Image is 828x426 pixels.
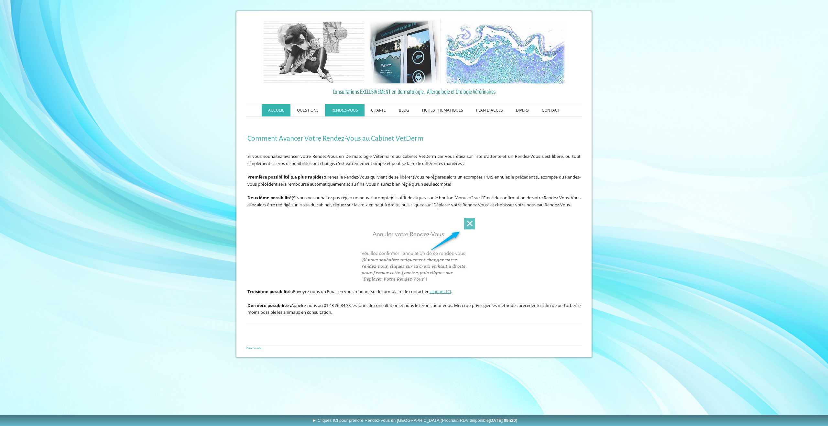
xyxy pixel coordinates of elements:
a: DIVERS [509,104,535,116]
a: FICHES THEMATIQUES [416,104,470,116]
strong: Troisième possibilité : [247,289,293,294]
a: CONTACT [535,104,566,116]
span: Prenez le Rendez-Vous qui vient de se libérer (Vous re-réglerez alors un acompte) PUIS annulez le... [247,174,581,187]
strong: : [392,195,393,201]
a: RENDEZ-VOUS [325,104,365,116]
a: Consultations EXCLUSIVEMENT en Dermatologie, Allergologie et Otologie Vétérinaires [247,87,581,96]
span: Si vous souhaitez avancer votre Rendez-Vous en Dermatologie Vétérinaire au Cabinet VetDerm car vo... [247,153,581,166]
strong: Dernière possibilité : [247,302,291,308]
span: Appelez nous au 01 43 76 84 38 les jours de consultation et nous le ferons pour vous. Merci de pr... [247,302,581,315]
a: PLAN D'ACCES [470,104,509,116]
span: Envoyez nous un Email en vous rendant sur le formulaire de contact en . [247,289,452,294]
a: cliquant ICI [430,289,451,294]
h1: Comment Avancer Votre Rendez-Vous au Cabinet VetDerm [247,135,581,143]
strong: Deuxième possibilité [247,195,292,201]
a: QUESTIONS [290,104,325,116]
span: Première possibilité (La plus rapide) : [247,174,325,180]
a: ACCUEIL [262,104,290,116]
a: CHARTE [365,104,392,116]
a: Plan du site [246,345,261,350]
span: (Si vous ne souhaitez pas régler un nouvel acompte) Il suffit de cliquez sur le bouton "Annuler" ... [247,195,581,208]
a: BLOG [392,104,416,116]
